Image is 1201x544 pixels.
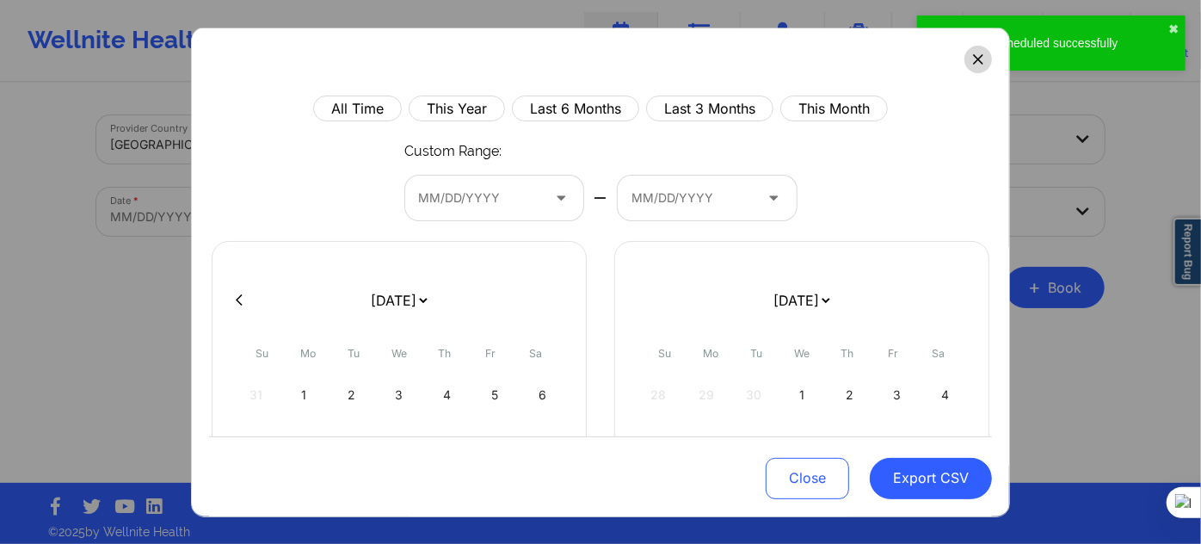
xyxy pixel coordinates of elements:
div: Sun Oct 05 2025 [637,423,681,471]
abbr: Thursday [841,346,854,359]
abbr: Saturday [933,346,945,359]
p: Custom Range: [405,142,502,162]
button: All Time [313,96,402,121]
abbr: Wednesday [391,346,407,359]
button: Last 6 Months [512,96,639,121]
div: Tue Sep 09 2025 [330,423,373,471]
div: Wed Oct 08 2025 [780,423,824,471]
div: Wed Oct 01 2025 [780,370,824,418]
div: Thu Oct 09 2025 [828,423,871,471]
abbr: Sunday [659,346,672,359]
div: Wed Sep 10 2025 [378,423,422,471]
abbr: Monday [703,346,718,359]
div: Mon Sep 08 2025 [282,423,326,471]
div: Appointment scheduled successfully [924,34,1168,52]
abbr: Sunday [256,346,269,359]
button: close [1168,22,1179,36]
div: Sat Oct 04 2025 [923,370,967,418]
div: Thu Sep 11 2025 [425,423,469,471]
div: Tue Oct 07 2025 [732,423,776,471]
button: This Month [780,96,888,121]
div: Sat Sep 13 2025 [520,423,564,471]
div: Fri Sep 05 2025 [473,370,517,418]
div: Mon Sep 01 2025 [282,370,326,418]
button: Close [766,457,849,498]
div: — [583,175,618,219]
abbr: Saturday [530,346,543,359]
div: Sun Sep 07 2025 [234,423,278,471]
abbr: Monday [300,346,316,359]
abbr: Tuesday [750,346,762,359]
div: Fri Oct 10 2025 [876,423,920,471]
button: Export CSV [870,457,992,498]
abbr: Friday [888,346,898,359]
div: Wed Sep 03 2025 [378,370,422,418]
div: Fri Oct 03 2025 [876,370,920,418]
abbr: Wednesday [794,346,810,359]
abbr: Friday [485,346,496,359]
div: Sat Sep 06 2025 [520,370,564,418]
button: Last 3 Months [646,96,773,121]
abbr: Tuesday [348,346,360,359]
div: Mon Oct 06 2025 [685,423,729,471]
div: Thu Sep 04 2025 [425,370,469,418]
div: Sat Oct 11 2025 [923,423,967,471]
div: Tue Sep 02 2025 [330,370,373,418]
div: Fri Sep 12 2025 [473,423,517,471]
div: Thu Oct 02 2025 [828,370,871,418]
abbr: Thursday [439,346,452,359]
button: This Year [409,96,505,121]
